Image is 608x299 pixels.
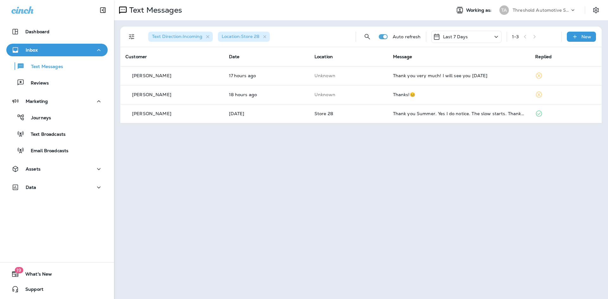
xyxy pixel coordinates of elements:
div: Thanks!😊 [393,92,525,97]
button: Text Messages [6,59,108,73]
p: New [581,34,591,39]
p: Text Broadcasts [24,132,66,138]
div: TA [499,5,509,15]
p: [PERSON_NAME] [132,111,171,116]
p: Auto refresh [393,34,421,39]
button: Collapse Sidebar [94,4,112,16]
div: 1 - 3 [512,34,519,39]
button: Journeys [6,111,108,124]
span: Text Direction : Incoming [152,34,202,39]
p: [PERSON_NAME] [132,92,171,97]
div: Location:Store 28 [218,32,270,42]
p: Oct 1, 2025 10:11 AM [229,111,304,116]
p: Last 7 Days [443,34,468,39]
button: Filters [125,30,138,43]
p: Marketing [26,99,48,104]
span: Message [393,54,412,59]
div: Thank you Summer. Yes I do notice. The slow starts. Thanks for telling me about the battery. I wi... [393,111,525,116]
button: Search Messages [361,30,374,43]
button: Inbox [6,44,108,56]
p: Data [26,185,36,190]
p: Text Messages [127,5,182,15]
span: Store 28 [314,111,333,116]
button: Settings [590,4,602,16]
p: This customer does not have a last location and the phone number they messaged is not assigned to... [314,73,383,78]
p: Email Broadcasts [24,148,68,154]
p: Text Messages [25,64,63,70]
div: Thank you very much! I will see you tomorrow [393,73,525,78]
button: Text Broadcasts [6,127,108,140]
div: Text Direction:Incoming [148,32,213,42]
p: Oct 1, 2025 05:14 PM [229,73,304,78]
p: This customer does not have a last location and the phone number they messaged is not assigned to... [314,92,383,97]
p: Dashboard [25,29,49,34]
p: Inbox [26,47,38,53]
span: Support [19,287,43,294]
p: Journeys [25,115,51,121]
p: [PERSON_NAME] [132,73,171,78]
button: Assets [6,163,108,175]
button: Dashboard [6,25,108,38]
span: Working as: [466,8,493,13]
span: Customer [125,54,147,59]
span: Replied [535,54,552,59]
p: Oct 1, 2025 04:07 PM [229,92,304,97]
button: 19What's New [6,268,108,280]
button: Reviews [6,76,108,89]
p: Assets [26,166,41,171]
span: Location : Store 28 [222,34,259,39]
span: Date [229,54,240,59]
button: Support [6,283,108,296]
button: Data [6,181,108,194]
button: Marketing [6,95,108,108]
span: What's New [19,271,52,279]
span: Location [314,54,333,59]
button: Email Broadcasts [6,144,108,157]
p: Threshold Automotive Service dba Grease Monkey [513,8,570,13]
span: 19 [15,267,23,273]
p: Reviews [24,80,49,86]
